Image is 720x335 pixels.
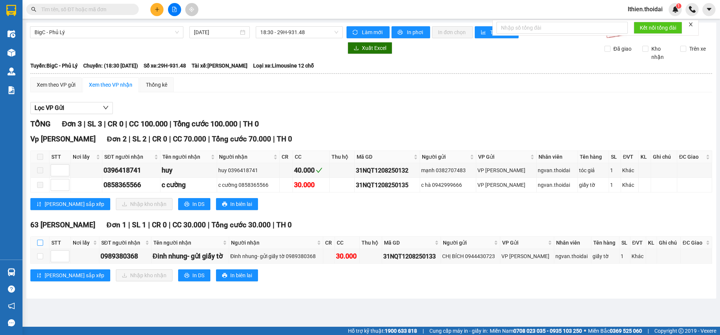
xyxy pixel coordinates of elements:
span: [PERSON_NAME] sắp xếp [45,200,104,208]
th: SL [619,237,630,249]
th: Nhân viên [537,151,578,163]
th: CR [323,237,335,249]
button: plus [150,3,163,16]
span: Đã giao [610,45,634,53]
td: Đinh nhung- gửi giấy tờ [151,249,229,264]
div: 1 [610,166,619,174]
div: huy [162,165,216,176]
span: SL 3 [87,119,102,128]
th: KL [646,237,657,249]
span: VP Gửi [502,239,546,247]
span: Người nhận [219,153,272,161]
button: printerIn phơi [391,26,430,38]
span: ĐC Giao [679,153,704,161]
th: CR [280,151,292,163]
span: Người gửi [443,239,492,247]
span: CR 0 [152,135,167,143]
span: Người gửi [422,153,468,161]
td: 31NQT1208250135 [355,178,420,192]
input: Tìm tên, số ĐT hoặc mã đơn [41,5,130,14]
span: Tên người nhận [162,153,209,161]
span: Lọc VP Gửi [34,103,64,113]
button: downloadNhập kho nhận [116,269,172,281]
button: caret-down [702,3,715,16]
div: tóc giả [579,166,607,174]
span: ĐC Giao [682,239,704,247]
span: | [648,327,649,335]
div: Đinh nhung- gửi giấy tờ [153,251,228,261]
span: CC 30.000 [172,221,206,229]
img: warehouse-icon [7,68,15,75]
span: | [84,119,85,128]
span: Trên xe [686,45,709,53]
span: Miền Nam [490,327,582,335]
span: message [8,319,15,326]
th: Ghi chú [651,151,677,163]
input: Nhập số tổng đài [496,22,628,34]
button: printerIn DS [178,198,210,210]
span: Nơi lấy [73,239,91,247]
div: 31NQT1208250132 [356,166,419,175]
span: check [316,167,322,174]
td: 0989380368 [99,249,151,264]
span: TH 0 [277,135,292,143]
span: Vp [PERSON_NAME] [30,135,96,143]
th: CC [335,237,360,249]
button: file-add [168,3,181,16]
div: VP [PERSON_NAME] [477,166,535,174]
span: | [129,135,130,143]
span: SĐT người nhận [101,239,144,247]
div: giấy tờ [592,252,618,260]
span: CC 70.000 [173,135,206,143]
div: 0396418741 [103,165,159,176]
button: In đơn chọn [432,26,473,38]
span: [PERSON_NAME] sắp xếp [45,271,104,279]
div: ngvan.thoidai [555,252,590,260]
span: Loại xe: Limousine 12 chỗ [253,62,314,70]
span: SL 1 [132,221,146,229]
div: Khác [622,181,637,189]
div: c cường [162,180,216,190]
span: Miền Bắc [588,327,642,335]
div: 0989380368 [100,251,150,261]
span: Chuyến: (18:30 [DATE]) [83,62,138,70]
span: Tổng cước 70.000 [212,135,271,143]
span: bar-chart [481,30,487,36]
div: Xem theo VP nhận [89,81,132,89]
span: | [169,135,171,143]
span: sort-ascending [36,201,42,207]
span: | [125,119,127,128]
td: VP Nguyễn Quốc Trị [476,178,536,192]
div: c cường 0858365566 [218,181,279,189]
span: Mã GD [357,153,412,161]
span: Đơn 3 [62,119,82,128]
div: Xem theo VP gửi [37,81,75,89]
strong: 0369 525 060 [610,328,642,334]
td: 0858365566 [102,178,160,192]
button: bar-chartThống kê [475,26,519,38]
th: Ghi chú [657,237,681,249]
span: | [239,119,241,128]
td: VP Nguyễn Quốc Trị [500,249,554,264]
th: Thu hộ [360,237,382,249]
span: | [423,327,424,335]
th: Tên hàng [591,237,619,249]
span: sort-ascending [36,273,42,279]
span: close [688,22,693,27]
span: Tên người nhận [153,239,221,247]
div: VP [PERSON_NAME] [477,181,535,189]
th: Thu hộ [330,151,355,163]
span: copyright [678,328,684,333]
span: 63 [PERSON_NAME] [30,221,95,229]
button: sort-ascending[PERSON_NAME] sắp xếp [30,269,110,281]
button: printerIn biên lai [216,269,258,281]
span: 18:30 - 29H-931.48 [260,27,338,38]
th: Tên hàng [578,151,609,163]
img: warehouse-icon [7,49,15,57]
img: logo-vxr [6,5,16,16]
img: phone-icon [689,6,696,13]
span: TỔNG [30,119,51,128]
img: solution-icon [7,86,15,94]
span: Tổng cước 100.000 [173,119,237,128]
span: plus [154,7,160,12]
